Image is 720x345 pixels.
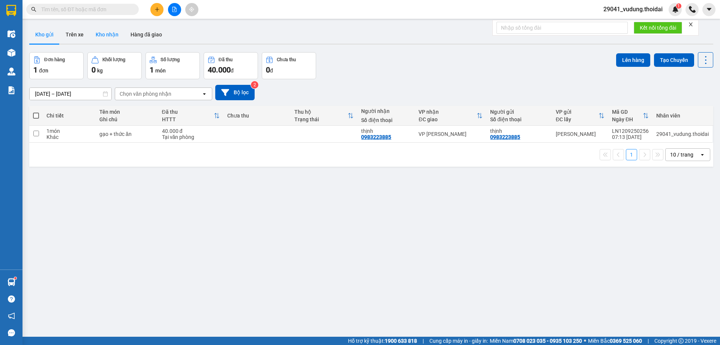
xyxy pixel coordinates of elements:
[556,109,598,115] div: VP gửi
[648,337,649,345] span: |
[99,131,154,137] div: gạo + thức ăn
[87,52,142,79] button: Khối lượng0kg
[689,6,696,13] img: phone-icon
[678,338,684,343] span: copyright
[219,57,232,62] div: Đã thu
[41,5,130,14] input: Tìm tên, số ĐT hoặc mã đơn
[626,149,637,160] button: 1
[552,106,608,126] th: Toggle SortBy
[7,86,15,94] img: solution-icon
[490,109,548,115] div: Người gửi
[33,65,37,74] span: 1
[4,27,9,65] img: logo
[634,22,682,34] button: Kết nối tổng đài
[291,106,358,126] th: Toggle SortBy
[385,338,417,344] strong: 1900 633 818
[490,337,582,345] span: Miền Nam
[513,338,582,344] strong: 0708 023 035 - 0935 103 250
[270,68,273,74] span: đ
[30,88,111,100] input: Select a date range.
[702,3,715,16] button: caret-down
[124,26,168,44] button: Hàng đã giao
[588,337,642,345] span: Miền Bắc
[7,68,15,75] img: warehouse-icon
[415,106,486,126] th: Toggle SortBy
[150,3,163,16] button: plus
[162,128,220,134] div: 40.000 đ
[699,152,705,158] svg: open
[556,131,604,137] div: [PERSON_NAME]
[262,52,316,79] button: Chưa thu0đ
[46,134,92,140] div: Khác
[7,278,15,286] img: warehouse-icon
[654,53,694,67] button: Tạo Chuyến
[162,134,220,140] div: Tại văn phòng
[612,134,649,140] div: 07:13 [DATE]
[90,26,124,44] button: Kho nhận
[60,26,90,44] button: Trên xe
[597,5,669,14] span: 29041_vudung.thoidai
[656,113,709,119] div: Nhân viên
[31,7,36,12] span: search
[97,68,103,74] span: kg
[361,117,411,123] div: Số điện thoại
[8,329,15,336] span: message
[162,116,214,122] div: HTTT
[154,7,160,12] span: plus
[670,151,693,158] div: 10 / trang
[201,91,207,97] svg: open
[227,113,287,119] div: Chưa thu
[656,131,709,137] div: 29041_vudung.thoidai
[612,128,649,134] div: LN1209250256
[189,7,194,12] span: aim
[8,312,15,319] span: notification
[7,49,15,57] img: warehouse-icon
[160,57,180,62] div: Số lượng
[120,90,171,98] div: Chọn văn phòng nhận
[102,57,125,62] div: Khối lượng
[99,116,154,122] div: Ghi chú
[46,128,92,134] div: 1 món
[490,116,548,122] div: Số điện thoại
[29,52,84,79] button: Đơn hàng1đơn
[158,106,224,126] th: Toggle SortBy
[348,337,417,345] span: Hỗ trợ kỹ thuật:
[99,109,154,115] div: Tên món
[677,3,680,9] span: 1
[46,113,92,119] div: Chi tiết
[79,50,123,58] span: LN1209250256
[361,134,391,140] div: 0983223885
[706,6,712,13] span: caret-down
[612,116,643,122] div: Ngày ĐH
[418,109,477,115] div: VP nhận
[610,338,642,344] strong: 0369 525 060
[672,6,679,13] img: icon-new-feature
[12,32,76,59] span: Chuyển phát nhanh: [GEOGRAPHIC_DATA] - [GEOGRAPHIC_DATA]
[155,68,166,74] span: món
[162,109,214,115] div: Đã thu
[208,65,231,74] span: 40.000
[496,22,628,34] input: Nhập số tổng đài
[640,24,676,32] span: Kết nối tổng đài
[251,81,258,89] sup: 2
[266,65,270,74] span: 0
[584,339,586,342] span: ⚪️
[490,128,548,134] div: thịnh
[39,68,48,74] span: đơn
[423,337,424,345] span: |
[361,108,411,114] div: Người nhận
[13,6,74,30] strong: CÔNG TY TNHH DỊCH VỤ DU LỊCH THỜI ĐẠI
[612,109,643,115] div: Mã GD
[361,128,411,134] div: thịnh
[172,7,177,12] span: file-add
[490,134,520,140] div: 0983223885
[418,116,477,122] div: ĐC giao
[429,337,488,345] span: Cung cấp máy in - giấy in:
[29,26,60,44] button: Kho gửi
[185,3,198,16] button: aim
[6,5,16,16] img: logo-vxr
[277,57,296,62] div: Chưa thu
[294,109,348,115] div: Thu hộ
[608,106,652,126] th: Toggle SortBy
[418,131,483,137] div: VP [PERSON_NAME]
